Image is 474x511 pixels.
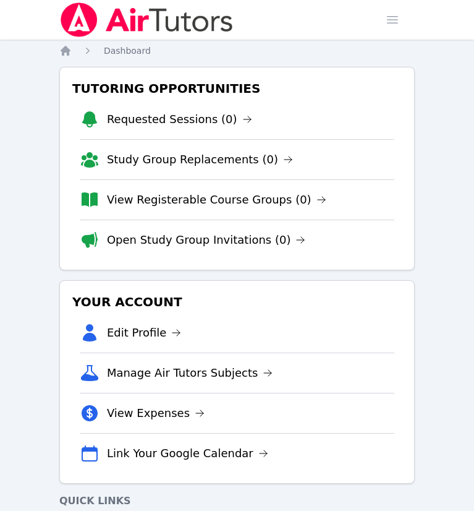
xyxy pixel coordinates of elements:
h3: Your Account [70,291,404,313]
a: Dashboard [104,45,151,57]
a: View Expenses [107,405,205,422]
nav: Breadcrumb [59,45,415,57]
a: View Registerable Course Groups (0) [107,191,326,208]
img: Air Tutors [59,2,234,37]
a: Manage Air Tutors Subjects [107,364,273,382]
a: Edit Profile [107,324,182,341]
a: Open Study Group Invitations (0) [107,231,306,249]
a: Study Group Replacements (0) [107,151,293,168]
a: Link Your Google Calendar [107,445,268,462]
h4: Quick Links [59,494,415,509]
a: Requested Sessions (0) [107,111,252,128]
span: Dashboard [104,46,151,56]
h3: Tutoring Opportunities [70,77,404,100]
